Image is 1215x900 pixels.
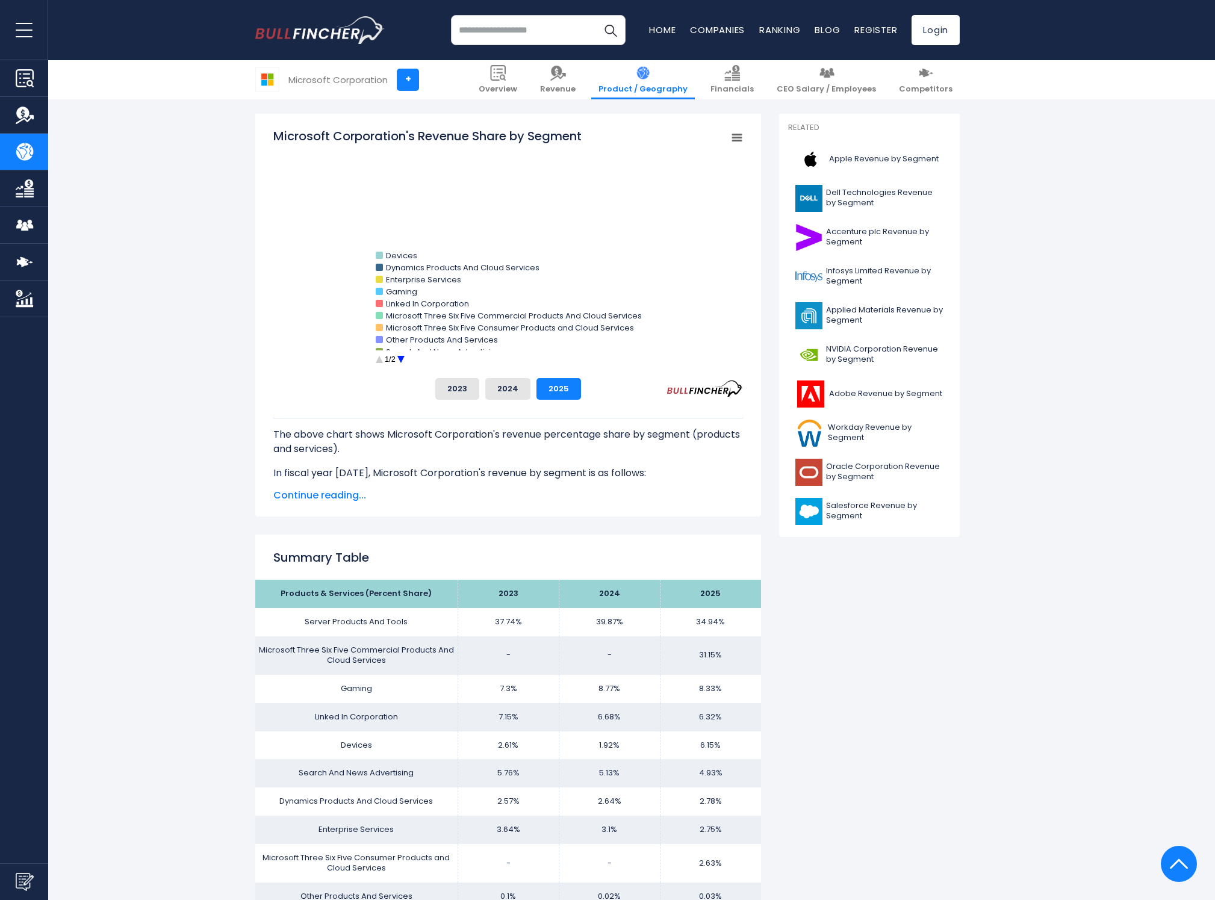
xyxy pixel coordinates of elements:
[540,84,576,95] span: Revenue
[826,501,943,521] span: Salesforce Revenue by Segment
[660,675,761,703] td: 8.33%
[788,299,951,332] a: Applied Materials Revenue by Segment
[660,759,761,787] td: 4.93%
[829,389,942,399] span: Adobe Revenue by Segment
[595,15,626,45] button: Search
[386,262,539,273] text: Dynamics Products And Cloud Services
[476,184,502,193] tspan: 34.94 %
[559,731,660,760] td: 1.92%
[710,84,754,95] span: Financials
[788,260,951,293] a: Infosys Limited Revenue by Segment
[795,302,822,329] img: AMAT logo
[458,675,559,703] td: 7.3%
[505,209,526,219] tspan: 31.15 %
[479,84,517,95] span: Overview
[273,128,582,144] tspan: Microsoft Corporation's Revenue Share by Segment
[788,123,951,133] p: Related
[826,305,943,326] span: Applied Materials Revenue by Segment
[255,703,458,731] td: Linked In Corporation
[458,703,559,731] td: 7.15%
[769,60,883,99] a: CEO Salary / Employees
[273,418,743,793] div: The for Microsoft Corporation is the Server Products And Tools, which represents 34.94% of its to...
[458,844,559,883] td: -
[660,608,761,636] td: 34.94%
[386,322,634,334] text: Microsoft Three Six Five Consumer Products and Cloud Services
[273,466,743,480] p: In fiscal year [DATE], Microsoft Corporation's revenue by segment is as follows:
[826,344,943,365] span: NVIDIA Corporation Revenue by Segment
[788,338,951,371] a: NVIDIA Corporation Revenue by Segment
[759,23,800,36] a: Ranking
[854,23,897,36] a: Register
[512,182,532,191] tspan: 8.33 %
[471,60,524,99] a: Overview
[788,221,951,254] a: Accenture plc Revenue by Segment
[397,69,419,91] a: +
[256,68,279,91] img: MSFT logo
[559,816,660,844] td: 3.1%
[788,456,951,489] a: Oracle Corporation Revenue by Segment
[777,84,876,95] span: CEO Salary / Employees
[502,175,516,181] tspan: 6.15 %
[386,346,501,358] text: Search And News Advertising
[826,462,943,482] span: Oracle Corporation Revenue by Segment
[386,310,642,321] text: Microsoft Three Six Five Commercial Products And Cloud Services
[826,227,943,247] span: Accenture plc Revenue by Segment
[386,274,461,285] text: Enterprise Services
[273,128,743,368] svg: Microsoft Corporation's Revenue Share by Segment
[458,636,559,675] td: -
[255,16,385,44] img: bullfincher logo
[660,816,761,844] td: 2.75%
[892,60,960,99] a: Competitors
[788,377,951,411] a: Adobe Revenue by Segment
[660,731,761,760] td: 6.15%
[788,182,951,215] a: Dell Technologies Revenue by Segment
[255,675,458,703] td: Gaming
[536,378,581,400] button: 2025
[458,787,559,816] td: 2.57%
[255,787,458,816] td: Dynamics Products And Cloud Services
[828,423,943,443] span: Workday Revenue by Segment
[255,16,385,44] a: Go to homepage
[559,703,660,731] td: 6.68%
[255,608,458,636] td: Server Products And Tools
[559,608,660,636] td: 39.87%
[559,844,660,883] td: -
[795,380,825,408] img: ADBE logo
[255,844,458,883] td: Microsoft Three Six Five Consumer Products and Cloud Services
[788,143,951,176] a: Apple Revenue by Segment
[386,250,417,261] text: Devices
[660,844,761,883] td: 2.63%
[559,675,660,703] td: 8.77%
[690,23,745,36] a: Companies
[458,816,559,844] td: 3.64%
[660,580,761,608] th: 2025
[386,286,417,297] text: Gaming
[386,298,469,309] text: Linked In Corporation
[660,703,761,731] td: 6.32%
[795,146,825,173] img: AAPL logo
[288,73,388,87] div: Microsoft Corporation
[912,15,960,45] a: Login
[458,759,559,787] td: 5.76%
[598,84,688,95] span: Product / Geography
[795,341,822,368] img: NVDA logo
[826,188,943,208] span: Dell Technologies Revenue by Segment
[488,210,504,217] tspan: 2.63 %
[273,488,743,503] span: Continue reading...
[649,23,676,36] a: Home
[795,498,822,525] img: CRM logo
[559,580,660,608] th: 2024
[795,459,822,486] img: ORCL logo
[660,636,761,675] td: 31.15%
[559,787,660,816] td: 2.64%
[788,417,951,450] a: Workday Revenue by Segment
[826,266,943,287] span: Infosys Limited Revenue by Segment
[829,154,939,164] span: Apple Revenue by Segment
[591,60,695,99] a: Product / Geography
[815,23,840,36] a: Blog
[485,378,530,400] button: 2024
[795,185,822,212] img: DELL logo
[386,334,498,346] text: Other Products And Services
[255,580,458,608] th: Products & Services (Percent Share)
[273,548,743,566] h2: Summary Table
